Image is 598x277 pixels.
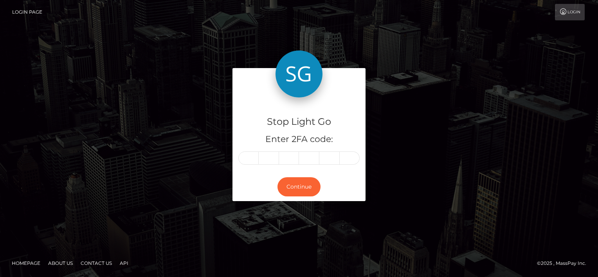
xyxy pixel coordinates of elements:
[77,257,115,269] a: Contact Us
[277,177,321,196] button: Continue
[537,259,592,268] div: © 2025 , MassPay Inc.
[555,4,585,20] a: Login
[238,115,360,129] h4: Stop Light Go
[238,133,360,146] h5: Enter 2FA code:
[276,50,322,97] img: Stop Light Go
[117,257,131,269] a: API
[12,4,42,20] a: Login Page
[9,257,43,269] a: Homepage
[45,257,76,269] a: About Us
